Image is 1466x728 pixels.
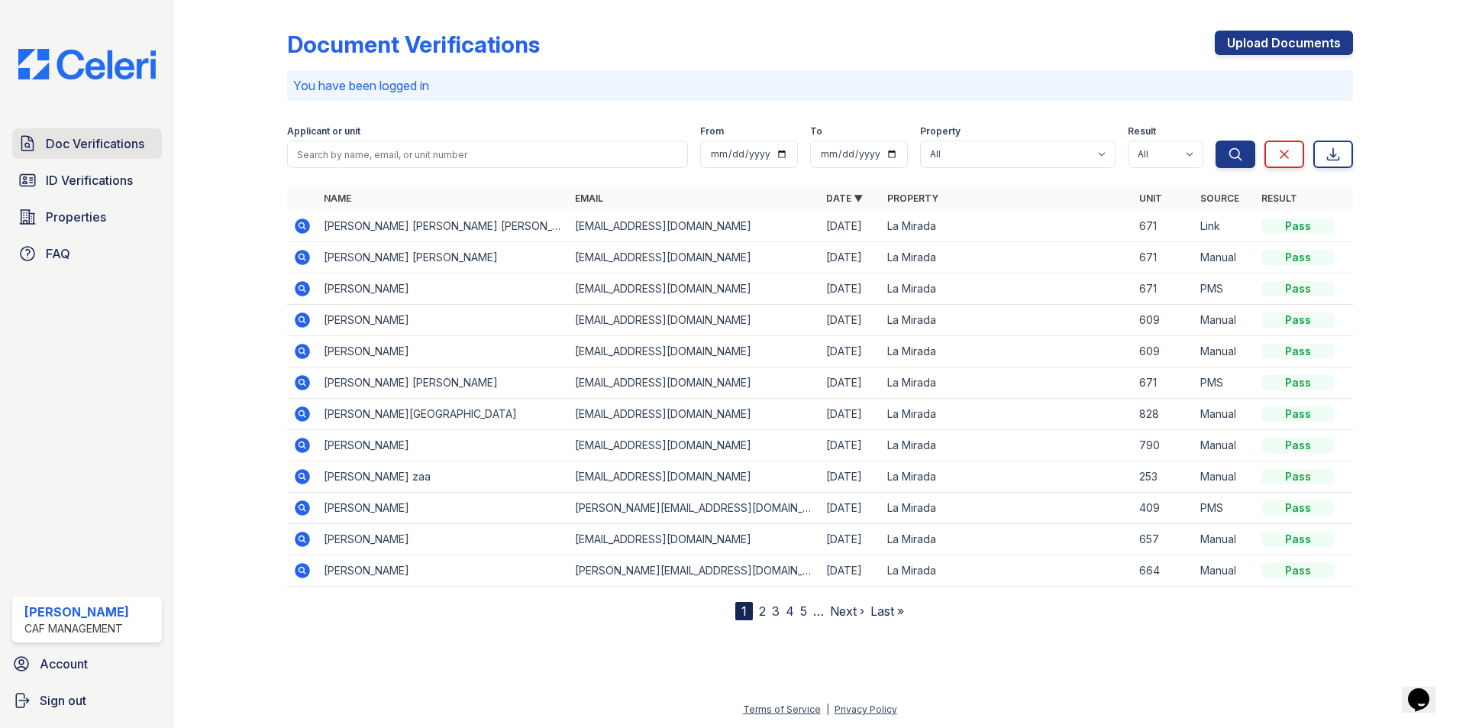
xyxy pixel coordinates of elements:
[1261,500,1335,516] div: Pass
[820,242,881,273] td: [DATE]
[1194,336,1255,367] td: Manual
[881,305,1132,336] td: La Mirada
[887,193,938,204] a: Property
[46,134,144,153] span: Doc Verifications
[318,461,569,493] td: [PERSON_NAME] zaa
[1194,493,1255,524] td: PMS
[881,399,1132,430] td: La Mirada
[1194,430,1255,461] td: Manual
[569,211,820,242] td: [EMAIL_ADDRESS][DOMAIN_NAME]
[820,336,881,367] td: [DATE]
[1139,193,1162,204] a: Unit
[826,704,829,715] div: |
[12,238,162,269] a: FAQ
[12,202,162,232] a: Properties
[1261,193,1297,204] a: Result
[820,524,881,555] td: [DATE]
[1133,367,1194,399] td: 671
[12,165,162,196] a: ID Verifications
[1133,524,1194,555] td: 657
[287,141,688,168] input: Search by name, email, or unit number
[881,430,1132,461] td: La Mirada
[786,603,794,619] a: 4
[881,336,1132,367] td: La Mirada
[1194,273,1255,305] td: PMS
[1261,532,1335,547] div: Pass
[1128,125,1156,138] label: Result
[6,49,168,79] img: CE_Logo_Blue-a8612792a0a2168367f1c8372b55b34899dd931a85d93a1a3d3e32e68fde9ad4.png
[46,244,70,263] span: FAQ
[569,336,820,367] td: [EMAIL_ADDRESS][DOMAIN_NAME]
[318,524,569,555] td: [PERSON_NAME]
[318,367,569,399] td: [PERSON_NAME] [PERSON_NAME]
[820,430,881,461] td: [DATE]
[1261,250,1335,265] div: Pass
[830,603,864,619] a: Next ›
[920,125,961,138] label: Property
[1402,667,1451,713] iframe: chat widget
[1194,242,1255,273] td: Manual
[318,555,569,587] td: [PERSON_NAME]
[569,399,820,430] td: [EMAIL_ADDRESS][DOMAIN_NAME]
[318,399,569,430] td: [PERSON_NAME][GEOGRAPHIC_DATA]
[6,685,168,716] a: Sign out
[1194,211,1255,242] td: Link
[826,193,863,204] a: Date ▼
[318,493,569,524] td: [PERSON_NAME]
[881,493,1132,524] td: La Mirada
[40,655,88,673] span: Account
[318,305,569,336] td: [PERSON_NAME]
[1194,399,1255,430] td: Manual
[24,621,129,636] div: CAF Management
[1133,493,1194,524] td: 409
[318,273,569,305] td: [PERSON_NAME]
[575,193,603,204] a: Email
[46,208,106,226] span: Properties
[810,125,822,138] label: To
[1133,242,1194,273] td: 671
[287,31,540,58] div: Document Verifications
[881,555,1132,587] td: La Mirada
[569,461,820,493] td: [EMAIL_ADDRESS][DOMAIN_NAME]
[569,524,820,555] td: [EMAIL_ADDRESS][DOMAIN_NAME]
[820,493,881,524] td: [DATE]
[820,555,881,587] td: [DATE]
[40,691,86,710] span: Sign out
[881,273,1132,305] td: La Mirada
[1261,375,1335,390] div: Pass
[569,305,820,336] td: [EMAIL_ADDRESS][DOMAIN_NAME]
[1133,555,1194,587] td: 664
[1133,211,1194,242] td: 671
[1194,367,1255,399] td: PMS
[1133,461,1194,493] td: 253
[700,125,724,138] label: From
[881,524,1132,555] td: La Mirada
[743,704,821,715] a: Terms of Service
[46,171,133,189] span: ID Verifications
[1200,193,1239,204] a: Source
[569,273,820,305] td: [EMAIL_ADDRESS][DOMAIN_NAME]
[1133,336,1194,367] td: 609
[881,367,1132,399] td: La Mirada
[1261,344,1335,359] div: Pass
[318,336,569,367] td: [PERSON_NAME]
[1194,555,1255,587] td: Manual
[881,461,1132,493] td: La Mirada
[820,211,881,242] td: [DATE]
[1215,31,1353,55] a: Upload Documents
[1194,461,1255,493] td: Manual
[293,76,1347,95] p: You have been logged in
[569,367,820,399] td: [EMAIL_ADDRESS][DOMAIN_NAME]
[870,603,904,619] a: Last »
[1261,312,1335,328] div: Pass
[835,704,897,715] a: Privacy Policy
[1194,305,1255,336] td: Manual
[318,430,569,461] td: [PERSON_NAME]
[24,603,129,621] div: [PERSON_NAME]
[1261,563,1335,578] div: Pass
[1261,438,1335,453] div: Pass
[820,273,881,305] td: [DATE]
[820,367,881,399] td: [DATE]
[1261,281,1335,296] div: Pass
[1194,524,1255,555] td: Manual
